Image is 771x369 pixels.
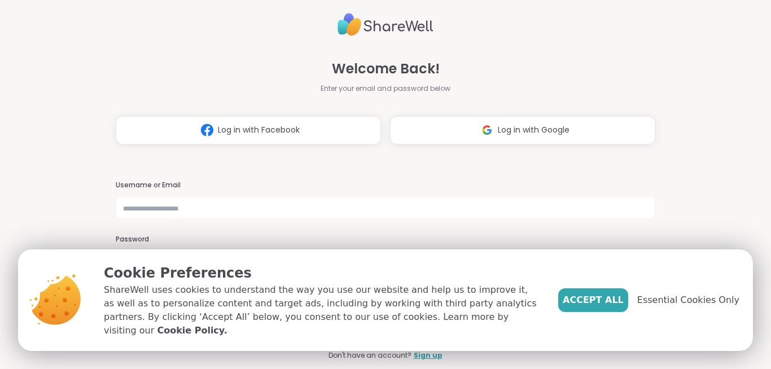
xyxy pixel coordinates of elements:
p: ShareWell uses cookies to understand the way you use our website and help us to improve it, as we... [104,283,540,337]
h3: Username or Email [116,181,655,190]
button: Accept All [558,288,628,312]
span: Don't have an account? [328,350,411,361]
img: ShareWell Logo [338,8,433,41]
img: ShareWell Logomark [476,120,498,140]
button: Log in with Google [390,116,655,144]
img: ShareWell Logomark [196,120,218,140]
span: Accept All [563,293,624,307]
span: Enter your email and password below [321,84,450,94]
button: Log in with Facebook [116,116,381,144]
p: Cookie Preferences [104,263,540,283]
a: Cookie Policy. [157,324,227,337]
a: Sign up [414,350,443,361]
h3: Password [116,235,655,244]
span: Essential Cookies Only [637,293,739,307]
span: Log in with Google [498,124,570,136]
span: Log in with Facebook [218,124,300,136]
span: Welcome Back! [332,59,440,79]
